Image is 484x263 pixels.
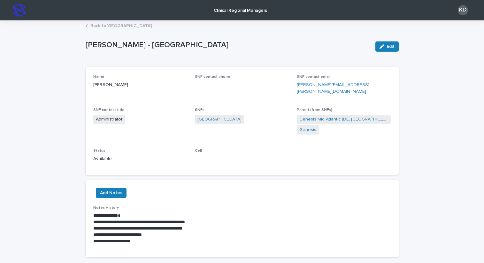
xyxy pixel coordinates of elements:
[195,75,230,79] span: SNF contact phone
[96,188,127,198] button: Add Notes
[195,149,202,153] span: Cell
[297,83,369,94] a: [PERSON_NAME][EMAIL_ADDRESS][PERSON_NAME][DOMAIN_NAME]
[195,108,204,112] span: SNFs
[86,40,370,50] p: [PERSON_NAME] - [GEOGRAPHIC_DATA]
[93,115,125,124] span: Administrator
[90,22,152,29] a: Back to[GEOGRAPHIC_DATA]
[375,41,399,52] button: Edit
[93,82,188,88] p: [PERSON_NAME]
[93,156,188,162] p: Available
[299,127,316,133] a: Genesis
[93,206,119,210] span: Notes History
[93,108,125,112] span: SNF contact title
[297,75,331,79] span: SNF contact email
[93,149,105,153] span: Status
[13,4,26,17] img: stacker-logo-s-only.png
[197,116,242,123] a: [GEOGRAPHIC_DATA]
[387,44,395,49] span: Edit
[299,116,388,123] a: Genesis Mid Atlantic (DE, [GEOGRAPHIC_DATA], [GEOGRAPHIC_DATA])
[458,5,468,15] div: KD
[297,108,332,112] span: Parent (from SNFs)
[100,190,122,196] span: Add Notes
[93,75,104,79] span: Name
